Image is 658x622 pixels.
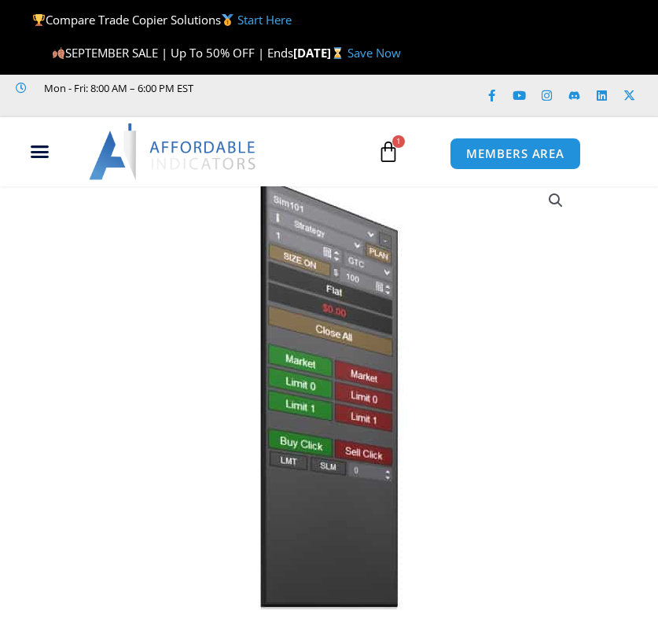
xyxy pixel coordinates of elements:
[354,129,423,175] a: 1
[7,137,72,167] div: Menu Toggle
[33,14,45,26] img: 🏆
[222,14,233,26] img: 🥇
[466,148,564,160] span: MEMBERS AREA
[237,12,292,28] a: Start Here
[16,98,252,113] iframe: Customer reviews powered by Trustpilot
[89,123,258,180] img: LogoAI | Affordable Indicators – NinjaTrader
[450,138,581,170] a: MEMBERS AREA
[76,175,582,609] img: Essential Chart Trader Tools | Affordable Indicators – NinjaTrader
[293,45,347,61] strong: [DATE]
[32,12,292,28] span: Compare Trade Copier Solutions
[52,45,293,61] span: SEPTEMBER SALE | Up To 50% OFF | Ends
[40,79,193,98] span: Mon - Fri: 8:00 AM – 6:00 PM EST
[347,45,401,61] a: Save Now
[332,47,344,59] img: ⌛
[392,135,405,148] span: 1
[542,186,570,215] a: View full-screen image gallery
[53,47,64,59] img: 🍂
